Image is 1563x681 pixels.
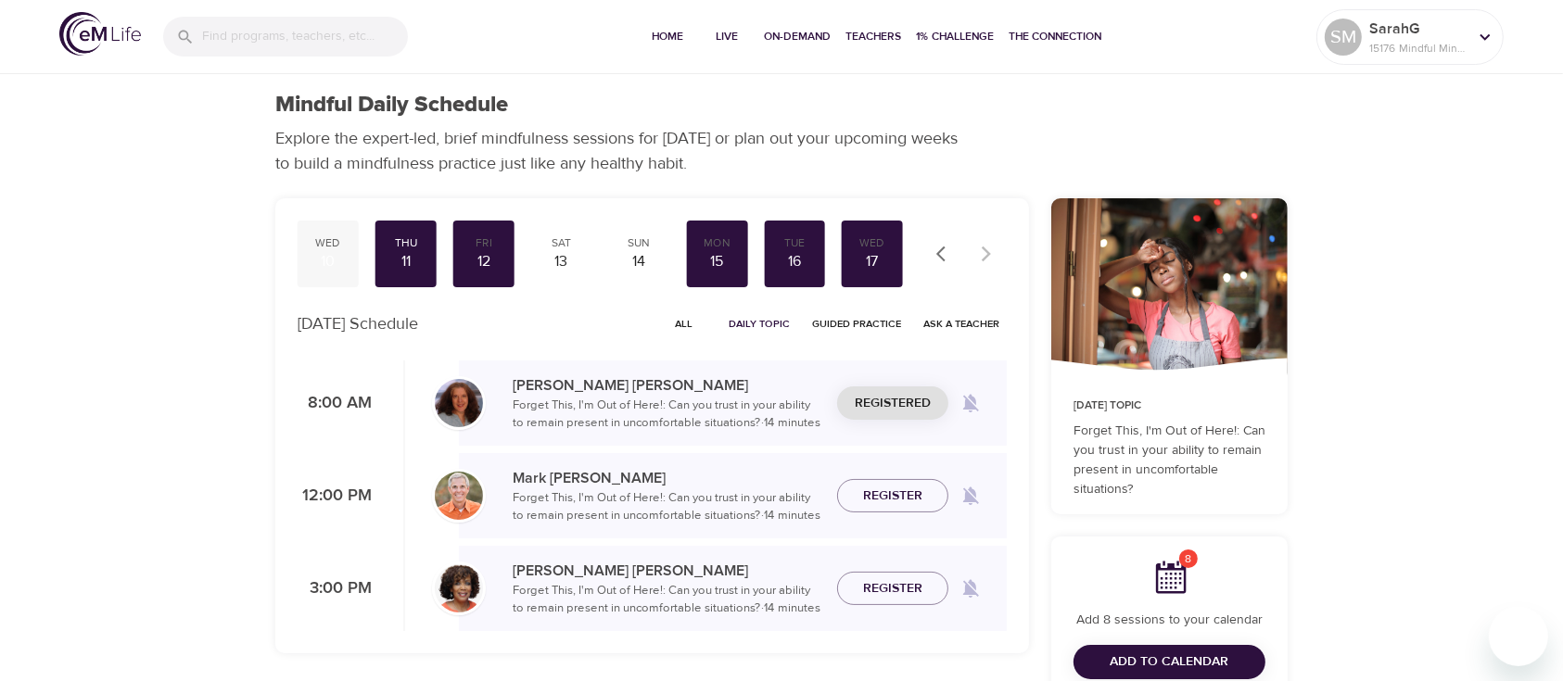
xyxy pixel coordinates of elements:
[693,235,740,251] div: Mon
[1074,645,1265,679] button: Add to Calendar
[645,27,690,46] span: Home
[1369,18,1468,40] p: SarahG
[298,391,372,416] p: 8:00 AM
[305,251,351,272] div: 10
[539,251,585,272] div: 13
[805,309,909,338] button: Guided Practice
[513,489,822,525] p: Forget This, I'm Out of Here!: Can you trust in your ability to remain present in uncomfortable s...
[771,235,818,251] div: Tue
[616,251,663,272] div: 14
[298,484,372,509] p: 12:00 PM
[948,566,993,611] span: Remind me when a class goes live every Thursday at 3:00 PM
[1074,611,1265,630] p: Add 8 sessions to your calendar
[383,251,429,272] div: 11
[721,309,797,338] button: Daily Topic
[1369,40,1468,57] p: 15176 Mindful Minutes
[383,235,429,251] div: Thu
[513,467,822,489] p: Mark [PERSON_NAME]
[837,386,948,421] button: Registered
[1009,27,1101,46] span: The Connection
[202,17,408,57] input: Find programs, teachers, etc...
[837,572,948,606] button: Register
[1074,422,1265,499] p: Forget This, I'm Out of Here!: Can you trust in your ability to remain present in uncomfortable s...
[513,397,822,433] p: Forget This, I'm Out of Here!: Can you trust in your ability to remain present in uncomfortable s...
[948,381,993,425] span: Remind me when a class goes live every Thursday at 8:00 AM
[923,315,999,333] span: Ask a Teacher
[849,251,896,272] div: 17
[435,472,483,520] img: Mark_Pirtle-min.jpg
[855,392,931,415] span: Registered
[513,560,822,582] p: [PERSON_NAME] [PERSON_NAME]
[771,251,818,272] div: 16
[1325,19,1362,56] div: SM
[539,235,585,251] div: Sat
[654,309,714,338] button: All
[837,479,948,513] button: Register
[662,315,706,333] span: All
[764,27,831,46] span: On-Demand
[305,235,351,251] div: Wed
[1179,549,1198,568] span: 8
[275,126,971,176] p: Explore the expert-led, brief mindfulness sessions for [DATE] or plan out your upcoming weeks to ...
[1489,607,1548,666] iframe: Button to launch messaging window
[461,251,507,272] div: 12
[916,309,1007,338] button: Ask a Teacher
[513,374,822,397] p: [PERSON_NAME] [PERSON_NAME]
[845,27,901,46] span: Teachers
[298,311,418,336] p: [DATE] Schedule
[461,235,507,251] div: Fri
[616,235,663,251] div: Sun
[863,485,922,508] span: Register
[59,12,141,56] img: logo
[729,315,790,333] span: Daily Topic
[435,564,483,612] img: Janet_Jackson-min.jpg
[948,473,993,518] span: Remind me when a class goes live every Thursday at 12:00 PM
[705,27,749,46] span: Live
[693,251,740,272] div: 15
[812,315,901,333] span: Guided Practice
[916,27,994,46] span: 1% Challenge
[275,92,508,119] h1: Mindful Daily Schedule
[513,582,822,618] p: Forget This, I'm Out of Here!: Can you trust in your ability to remain present in uncomfortable s...
[1111,650,1229,674] span: Add to Calendar
[849,235,896,251] div: Wed
[298,576,372,601] p: 3:00 PM
[435,379,483,427] img: Cindy2%20031422%20blue%20filter%20hi-res.jpg
[863,577,922,600] span: Register
[1074,397,1265,414] p: [DATE] Topic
